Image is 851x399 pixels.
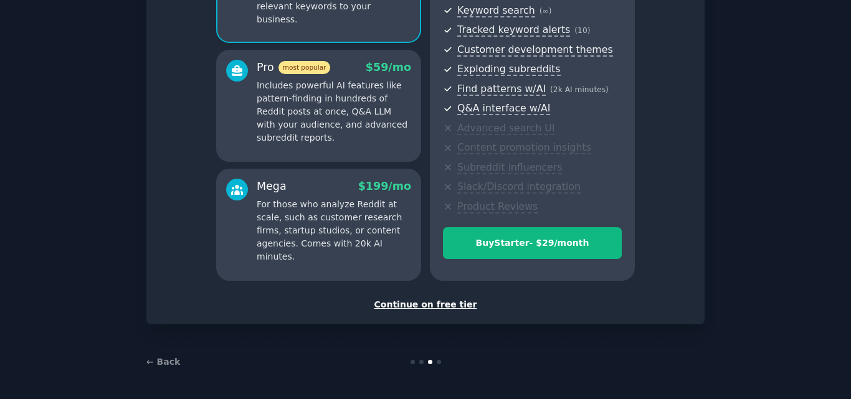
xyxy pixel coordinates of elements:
[358,180,411,192] span: $ 199 /mo
[146,357,180,367] a: ← Back
[444,237,621,250] div: Buy Starter - $ 29 /month
[574,26,590,35] span: ( 10 )
[457,102,550,115] span: Q&A interface w/AI
[457,24,570,37] span: Tracked keyword alerts
[457,83,546,96] span: Find patterns w/AI
[159,298,692,311] div: Continue on free tier
[257,60,330,75] div: Pro
[457,161,562,174] span: Subreddit influencers
[457,4,535,17] span: Keyword search
[366,61,411,73] span: $ 59 /mo
[278,61,331,74] span: most popular
[457,122,554,135] span: Advanced search UI
[257,79,411,144] p: Includes powerful AI features like pattern-finding in hundreds of Reddit posts at once, Q&A LLM w...
[443,227,622,259] button: BuyStarter- $29/month
[257,198,411,263] p: For those who analyze Reddit at scale, such as customer research firms, startup studios, or conte...
[457,44,613,57] span: Customer development themes
[257,179,287,194] div: Mega
[540,7,552,16] span: ( ∞ )
[457,63,560,76] span: Exploding subreddits
[550,85,609,94] span: ( 2k AI minutes )
[457,181,581,194] span: Slack/Discord integration
[457,141,591,154] span: Content promotion insights
[457,200,538,214] span: Product Reviews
